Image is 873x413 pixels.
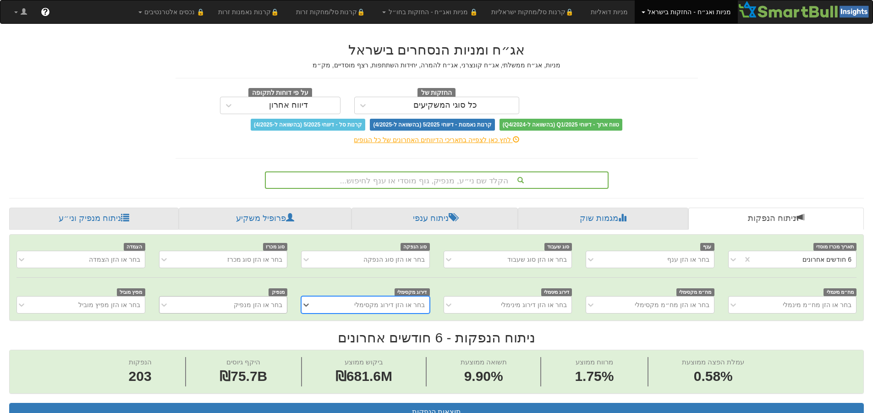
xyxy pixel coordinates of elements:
span: מח״מ מינמלי [824,288,857,296]
a: פרופיל משקיע [179,208,351,230]
a: 🔒 נכסים אלטרנטיבים [132,0,212,23]
a: ניתוח ענפי [351,208,518,230]
h5: מניות, אג״ח ממשלתי, אג״ח קונצרני, אג״ח להמרה, יחידות השתתפות, רצף מוסדיים, מק״מ [176,62,698,69]
span: ₪681.6M [335,369,392,384]
div: בחר או הזן דירוג מינימלי [501,300,567,309]
span: ₪75.7B [220,369,267,384]
a: 🔒קרנות סל/מחקות ישראליות [484,0,583,23]
a: 🔒 מניות ואג״ח - החזקות בחו״ל [375,0,484,23]
span: היקף גיוסים [226,358,260,366]
span: סוג שעבוד [544,243,572,251]
span: תשואה ממוצעת [461,358,507,366]
span: מרווח ממוצע [576,358,613,366]
span: קרנות סל - דיווחי 5/2025 (בהשוואה ל-4/2025) [251,119,365,131]
div: בחר או הזן הצמדה [89,255,140,264]
div: בחר או הזן סוג שעבוד [507,255,567,264]
span: הצמדה [124,243,145,251]
a: מניות דואליות [584,0,635,23]
span: על פי דוחות לתקופה [248,88,312,98]
a: מגמות שוק [518,208,688,230]
span: החזקות של [417,88,456,98]
span: סוג מכרז [263,243,288,251]
div: בחר או הזן מח״מ מקסימלי [635,300,709,309]
h2: ניתוח הנפקות - 6 חודשים אחרונים [9,330,864,345]
div: בחר או הזן ענף [667,255,709,264]
div: בחר או הזן סוג הנפקה [363,255,425,264]
span: טווח ארוך - דיווחי Q1/2025 (בהשוואה ל-Q4/2024) [500,119,622,131]
span: מח״מ מקסימלי [676,288,714,296]
div: דיווח אחרון [269,101,308,110]
span: ? [43,7,48,17]
div: לחץ כאן לצפייה בתאריכי הדיווחים האחרונים של כל הגופים [169,135,705,144]
div: כל סוגי המשקיעים [413,101,477,110]
div: בחר או הזן מנפיק [234,300,282,309]
span: תאריך מכרז מוסדי [813,243,857,251]
a: ניתוח מנפיק וני״ע [9,208,179,230]
div: בחר או הזן סוג מכרז [227,255,283,264]
span: 0.58% [682,367,744,386]
span: 203 [129,367,152,386]
span: דירוג מינימלי [541,288,572,296]
span: 1.75% [575,367,614,386]
div: בחר או הזן מפיץ מוביל [78,300,140,309]
span: דירוג מקסימלי [395,288,430,296]
span: הנפקות [129,358,152,366]
span: עמלת הפצה ממוצעת [682,358,744,366]
span: סוג הנפקה [401,243,430,251]
span: ביקוש ממוצע [345,358,383,366]
span: 9.90% [461,367,507,386]
span: מנפיק [269,288,287,296]
div: הקלד שם ני״ע, מנפיק, גוף מוסדי או ענף לחיפוש... [266,172,608,188]
a: מניות ואג״ח - החזקות בישראל [635,0,738,23]
span: קרנות נאמנות - דיווחי 5/2025 (בהשוואה ל-4/2025) [370,119,494,131]
span: ענף [700,243,714,251]
a: 🔒קרנות נאמנות זרות [211,0,289,23]
img: Smartbull [738,0,873,19]
a: ? [34,0,57,23]
span: מפיץ מוביל [117,288,145,296]
h2: אג״ח ומניות הנסחרים בישראל [176,42,698,57]
div: 6 חודשים אחרונים [802,255,851,264]
a: 🔒קרנות סל/מחקות זרות [289,0,375,23]
div: בחר או הזן דירוג מקסימלי [354,300,425,309]
a: ניתוח הנפקות [688,208,864,230]
div: בחר או הזן מח״מ מינמלי [783,300,851,309]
